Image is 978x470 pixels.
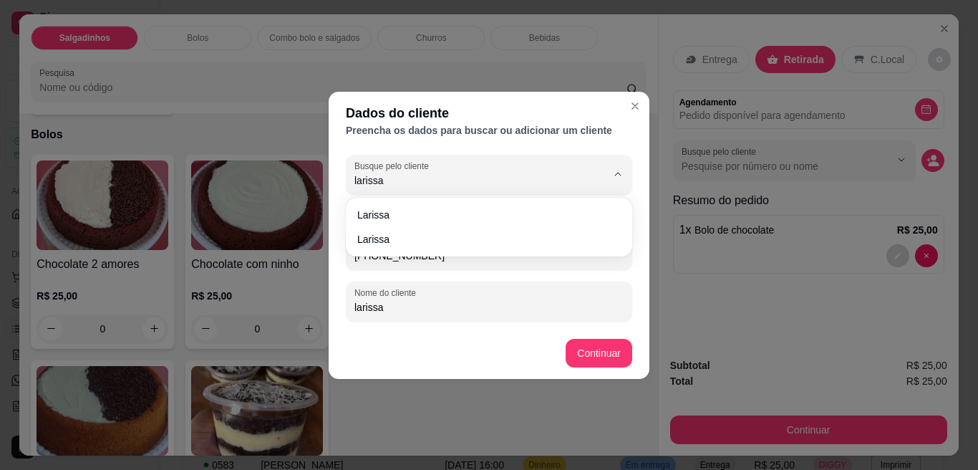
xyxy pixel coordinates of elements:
div: Dados do cliente [346,103,632,123]
label: Busque pelo cliente [354,160,434,172]
span: Larissa [357,232,606,246]
div: Preencha os dados para buscar ou adicionar um cliente [346,123,632,138]
span: larissa [357,208,606,222]
button: Continuar [566,339,632,368]
button: Close [624,95,647,117]
button: Show suggestions [606,163,629,186]
input: Nome do cliente [354,300,624,315]
div: Suggestions [349,201,629,254]
ul: Suggestions [352,203,626,251]
input: Busque pelo cliente [354,173,584,188]
label: Nome do cliente [354,287,421,299]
